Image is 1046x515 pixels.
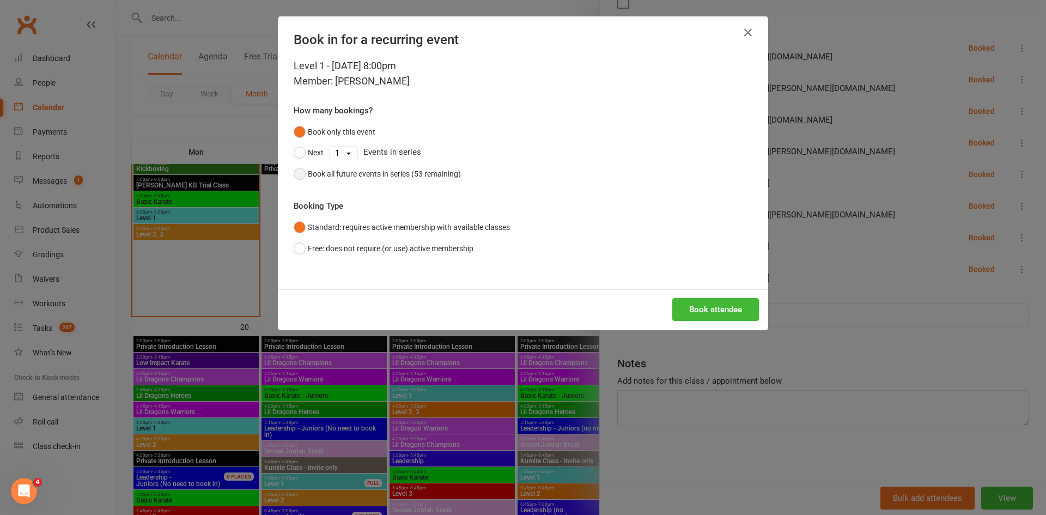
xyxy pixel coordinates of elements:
div: Book all future events in series (53 remaining) [308,168,461,180]
button: Book attendee [672,298,759,321]
iframe: Intercom live chat [11,478,37,504]
button: Next [294,142,324,163]
button: Standard: requires active membership with available classes [294,217,510,238]
button: Close [739,24,757,41]
label: How many bookings? [294,104,373,117]
label: Booking Type [294,199,343,213]
button: Book only this event [294,122,375,142]
span: 4 [33,478,42,487]
div: Level 1 - [DATE] 8:00pm Member: [PERSON_NAME] [294,58,752,89]
button: Book all future events in series (53 remaining) [294,163,461,184]
div: Events in series [294,142,752,163]
h4: Book in for a recurring event [294,32,752,47]
button: Free: does not require (or use) active membership [294,238,473,259]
